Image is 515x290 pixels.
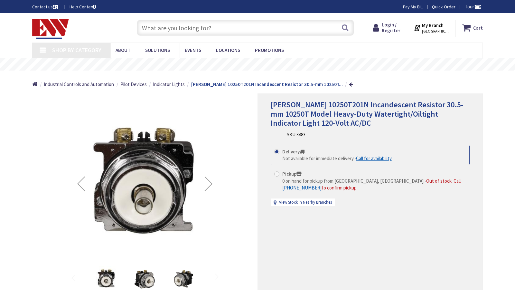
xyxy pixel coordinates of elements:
img: Eaton 10250T201N Incandescent Resistor 30.5-mm 10250T Model Heavy-Duty Watertight/Oiltight Indica... [68,107,221,260]
div: Previous [68,107,94,260]
span: Tour [465,4,481,10]
a: Industrial Controls and Automation [44,81,114,88]
span: Pilot Devices [120,81,147,87]
img: Electrical Wholesalers, Inc. [32,19,69,39]
a: Indicator Lights [153,81,185,88]
a: Login / Register [373,22,400,34]
div: SKU: [287,131,305,138]
span: [PERSON_NAME] 10250T201N Incandescent Resistor 30.5-mm 10250T Model Heavy-Duty Watertight/Oiltigh... [271,100,464,128]
strong: [PERSON_NAME] 10250T201N Incandescent Resistor 30.5-mm 10250T... [191,81,343,87]
span: Shop By Category [52,46,101,54]
a: View Stock in Nearby Branches [279,199,332,206]
span: Locations [216,47,240,53]
span: Not available for immediate delivery. [282,155,354,161]
span: 3483 [296,131,305,138]
a: Contact us [32,4,59,10]
span: Login / Register [382,22,400,34]
span: Indicator Lights [153,81,185,87]
strong: My Branch [422,22,444,28]
span: Events [185,47,201,53]
span: Out of stock. Call to confirm pickup. [282,178,461,191]
a: Call for availability [356,155,392,162]
div: - [282,155,392,162]
a: Cart [462,22,483,34]
span: Industrial Controls and Automation [44,81,114,87]
span: Promotions [255,47,284,53]
a: Pilot Devices [120,81,147,88]
strong: Pickup [282,171,302,177]
span: About [116,47,130,53]
input: What are you looking for? [137,20,354,36]
strong: Cart [473,22,483,34]
div: Next [196,107,221,260]
a: Quick Order [432,4,455,10]
a: Help Center [70,4,96,10]
a: Pay My Bill [403,4,423,10]
span: Solutions [145,47,170,53]
a: [PHONE_NUMBER] [282,184,322,191]
strong: Delivery [282,149,304,155]
span: 0 on hand for pickup from [GEOGRAPHIC_DATA], [GEOGRAPHIC_DATA]. [282,178,425,184]
rs-layer: Free Same Day Pickup at 19 Locations [204,61,322,68]
div: - [282,178,466,191]
span: [GEOGRAPHIC_DATA], [GEOGRAPHIC_DATA] [422,29,449,34]
div: My Branch [GEOGRAPHIC_DATA], [GEOGRAPHIC_DATA] [414,22,449,34]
